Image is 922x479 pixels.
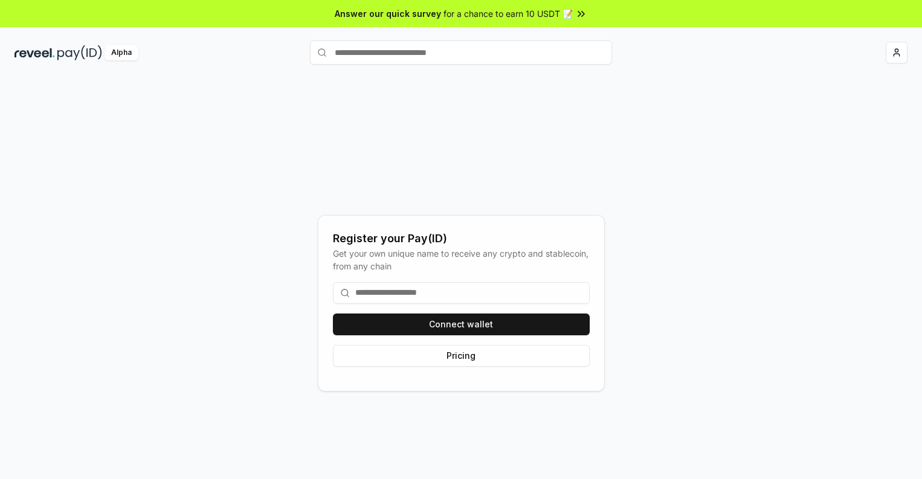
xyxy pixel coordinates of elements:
button: Pricing [333,345,590,367]
img: pay_id [57,45,102,60]
div: Register your Pay(ID) [333,230,590,247]
span: Answer our quick survey [335,7,441,20]
span: for a chance to earn 10 USDT 📝 [443,7,573,20]
img: reveel_dark [15,45,55,60]
button: Connect wallet [333,313,590,335]
div: Get your own unique name to receive any crypto and stablecoin, from any chain [333,247,590,272]
div: Alpha [105,45,138,60]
